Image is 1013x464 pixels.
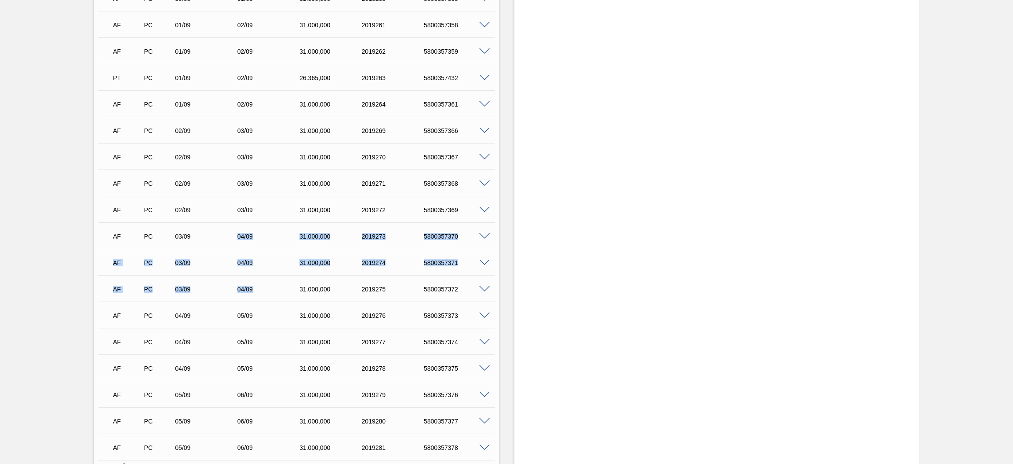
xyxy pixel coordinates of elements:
div: Aguardando Faturamento [111,306,144,325]
div: 05/09/2025 [173,391,244,398]
div: 31.000,000 [297,339,368,346]
p: AF [113,127,142,134]
div: Aguardando Faturamento [111,385,144,405]
div: 2019269 [360,127,430,134]
div: 5800357374 [422,339,492,346]
div: Pedido em Trânsito [111,68,144,88]
div: Aguardando Faturamento [111,174,144,193]
div: 31.000,000 [297,101,368,108]
p: AF [113,286,142,293]
div: 2019263 [360,74,430,81]
div: 5800357358 [422,22,492,29]
div: 5800357366 [422,127,492,134]
div: 2019262 [360,48,430,55]
p: PT [113,74,142,81]
p: AF [113,180,142,187]
div: 06/09/2025 [235,391,306,398]
div: 02/09/2025 [235,101,306,108]
p: AF [113,22,142,29]
div: Pedido de Compra [142,418,175,425]
div: 2019274 [360,259,430,266]
div: Aguardando Faturamento [111,438,144,457]
div: Pedido de Compra [142,286,175,293]
div: 02/09/2025 [235,74,306,81]
div: Aguardando Faturamento [111,42,144,61]
div: 01/09/2025 [173,48,244,55]
div: Aguardando Faturamento [111,227,144,246]
div: 31.000,000 [297,286,368,293]
div: 2019275 [360,286,430,293]
div: 04/09/2025 [173,312,244,319]
div: 31.000,000 [297,154,368,161]
div: 5800357371 [422,259,492,266]
div: 5800357378 [422,444,492,451]
div: Aguardando Faturamento [111,15,144,35]
p: AF [113,444,142,451]
div: 02/09/2025 [235,22,306,29]
div: Aguardando Faturamento [111,412,144,431]
div: 2019271 [360,180,430,187]
div: 02/09/2025 [173,180,244,187]
div: 2019279 [360,391,430,398]
div: 31.000,000 [297,127,368,134]
div: 2019276 [360,312,430,319]
div: 04/09/2025 [235,286,306,293]
div: 05/09/2025 [173,418,244,425]
p: AF [113,154,142,161]
p: AF [113,233,142,240]
div: 31.000,000 [297,180,368,187]
div: 04/09/2025 [173,339,244,346]
div: Pedido de Compra [142,22,175,29]
div: 03/09/2025 [235,180,306,187]
div: Pedido de Compra [142,101,175,108]
div: 31.000,000 [297,206,368,214]
div: 2019270 [360,154,430,161]
div: 5800357373 [422,312,492,319]
div: 31.000,000 [297,48,368,55]
p: AF [113,365,142,372]
div: Aguardando Faturamento [111,95,144,114]
div: 03/09/2025 [235,206,306,214]
div: Pedido de Compra [142,48,175,55]
div: 31.000,000 [297,233,368,240]
div: 06/09/2025 [235,444,306,451]
div: 04/09/2025 [235,259,306,266]
div: 01/09/2025 [173,101,244,108]
div: 5800357377 [422,418,492,425]
div: Aguardando Faturamento [111,147,144,167]
div: 03/09/2025 [235,154,306,161]
div: 31.000,000 [297,418,368,425]
div: 2019273 [360,233,430,240]
div: 5800357432 [422,74,492,81]
div: Pedido de Compra [142,391,175,398]
div: 5800357375 [422,365,492,372]
div: Aguardando Faturamento [111,200,144,220]
div: 01/09/2025 [173,74,244,81]
div: 03/09/2025 [235,127,306,134]
div: 5800357368 [422,180,492,187]
div: 2019277 [360,339,430,346]
p: AF [113,312,142,319]
div: Pedido de Compra [142,365,175,372]
p: AF [113,101,142,108]
div: Pedido de Compra [142,206,175,214]
p: AF [113,48,142,55]
div: 31.000,000 [297,391,368,398]
div: Pedido de Compra [142,312,175,319]
div: 2019280 [360,418,430,425]
div: 03/09/2025 [173,286,244,293]
div: 31.000,000 [297,259,368,266]
div: 05/09/2025 [235,339,306,346]
div: Pedido de Compra [142,233,175,240]
div: Aguardando Faturamento [111,332,144,352]
div: Pedido de Compra [142,74,175,81]
div: Pedido de Compra [142,154,175,161]
div: 31.000,000 [297,365,368,372]
div: 04/09/2025 [173,365,244,372]
div: 5800357376 [422,391,492,398]
div: Pedido de Compra [142,127,175,134]
div: 02/09/2025 [173,206,244,214]
div: 02/09/2025 [173,154,244,161]
p: AF [113,259,142,266]
div: 01/09/2025 [173,22,244,29]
